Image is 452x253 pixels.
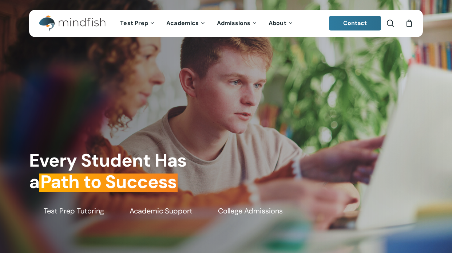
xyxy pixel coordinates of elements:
[161,20,211,26] a: Academics
[343,19,367,27] span: Contact
[120,19,148,27] span: Test Prep
[115,205,193,216] a: Academic Support
[218,205,283,216] span: College Admissions
[203,205,283,216] a: College Admissions
[269,19,286,27] span: About
[329,16,381,30] a: Contact
[44,205,104,216] span: Test Prep Tutoring
[115,10,299,37] nav: Main Menu
[115,20,161,26] a: Test Prep
[263,20,299,26] a: About
[130,205,193,216] span: Academic Support
[211,20,263,26] a: Admissions
[29,150,222,193] h1: Every Student Has a
[29,205,104,216] a: Test Prep Tutoring
[29,10,423,37] header: Main Menu
[166,19,199,27] span: Academics
[217,19,250,27] span: Admissions
[39,170,178,193] em: Path to Success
